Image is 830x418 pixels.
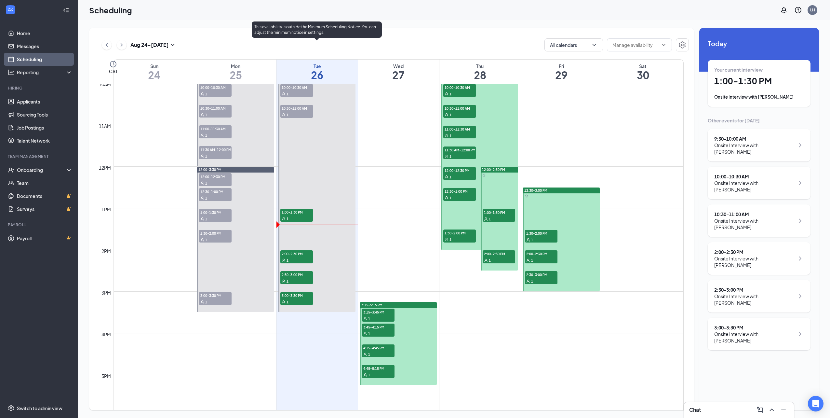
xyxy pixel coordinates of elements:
button: Settings [676,38,689,51]
span: 4:15-4:45 PM [362,344,395,351]
svg: User [282,279,286,283]
span: 2:00-2:30 PM [280,250,313,257]
div: Reporting [17,69,73,76]
span: 1 [287,92,288,96]
div: 2:00 - 2:30 PM [714,249,795,255]
div: 1pm [100,206,112,213]
svg: ChevronRight [118,41,125,49]
svg: ChevronRight [796,330,804,338]
span: 1 [368,373,370,377]
div: This availability is outside the Minimum Scheduling Notice. You can adjust the minimum notice in ... [252,21,382,38]
button: ChevronLeft [102,40,112,50]
h1: 24 [114,69,195,80]
svg: User [484,258,488,262]
span: 1 [368,316,370,321]
span: CST [109,68,118,75]
svg: User [282,258,286,262]
span: 12:30-3:00 PM [524,188,547,193]
div: 10:30 - 11:00 AM [714,211,795,217]
svg: User [445,238,448,242]
svg: User [363,317,367,321]
svg: User [200,217,204,221]
span: 1:30-2:00 PM [525,230,557,236]
div: 3:00 - 3:30 PM [714,324,795,331]
svg: Sync [525,194,528,198]
h1: 29 [521,69,602,80]
div: Mon [195,63,276,69]
svg: User [200,133,204,137]
svg: ChevronRight [796,292,804,300]
span: 1:00-1:30 PM [280,209,313,215]
svg: User [282,217,286,221]
svg: ChevronDown [591,42,597,48]
span: 3:15-3:45 PM [362,309,395,315]
span: 1 [287,113,288,117]
svg: User [363,332,367,336]
a: Team [17,176,73,189]
svg: ChevronRight [796,141,804,149]
svg: Minimize [780,406,787,414]
a: DocumentsCrown [17,189,73,202]
h1: 26 [276,69,357,80]
input: Manage availability [612,41,659,49]
span: 11:00-11:30 AM [443,126,476,132]
span: 1 [205,238,207,242]
svg: User [445,92,448,96]
span: 10:30-11:00 AM [199,105,232,111]
svg: User [200,92,204,96]
span: Today [708,38,810,49]
a: August 24, 2025 [114,60,195,84]
div: Open Intercom Messenger [808,396,823,411]
div: Onsite Interview with [PERSON_NAME] [714,293,795,306]
span: 2:00-2:30 PM [483,250,515,257]
svg: User [526,279,530,283]
span: 1 [449,113,451,117]
svg: User [200,113,204,117]
span: 1:30-2:00 PM [443,230,476,236]
span: 10:00-10:30 AM [199,84,232,91]
div: Onboarding [17,167,67,173]
div: 10am [98,81,112,88]
span: 1 [205,217,207,221]
a: August 25, 2025 [195,60,276,84]
svg: User [445,175,448,179]
a: Scheduling [17,53,73,66]
button: Minimize [778,405,789,415]
div: Team Management [8,154,71,159]
svg: Collapse [63,7,69,13]
span: 3:45-4:15 PM [362,324,395,330]
svg: Settings [678,41,686,49]
span: 1 [531,279,533,284]
svg: ComposeMessage [756,406,764,414]
span: 1 [449,133,451,138]
span: 1:30-2:00 PM [199,230,232,236]
span: 1 [368,331,370,336]
span: 2:00-2:30 PM [525,250,557,257]
span: 2:30-3:00 PM [280,271,313,278]
div: Payroll [8,222,71,228]
div: Sun [114,63,195,69]
svg: User [200,154,204,158]
h1: 28 [439,69,520,80]
span: 1 [489,217,491,221]
div: 2pm [100,247,112,255]
h1: 30 [602,69,683,80]
svg: ChevronRight [796,217,804,225]
span: 1 [205,181,207,186]
span: 1 [205,196,207,201]
span: 1:00-1:30 PM [199,209,232,216]
a: Talent Network [17,134,73,147]
span: 1 [287,258,288,263]
svg: Clock [109,60,117,68]
div: Onsite Interview with [PERSON_NAME] [714,142,795,155]
svg: User [282,113,286,117]
svg: Settings [8,405,14,411]
svg: User [363,373,367,377]
div: Onsite Interview with [PERSON_NAME] [714,255,795,268]
div: Sat [602,63,683,69]
svg: User [445,196,448,200]
svg: ChevronUp [768,406,776,414]
span: 12:30-1:00 PM [443,188,476,194]
div: Onsite Interview with [PERSON_NAME] [714,180,795,193]
h1: Scheduling [89,5,132,16]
